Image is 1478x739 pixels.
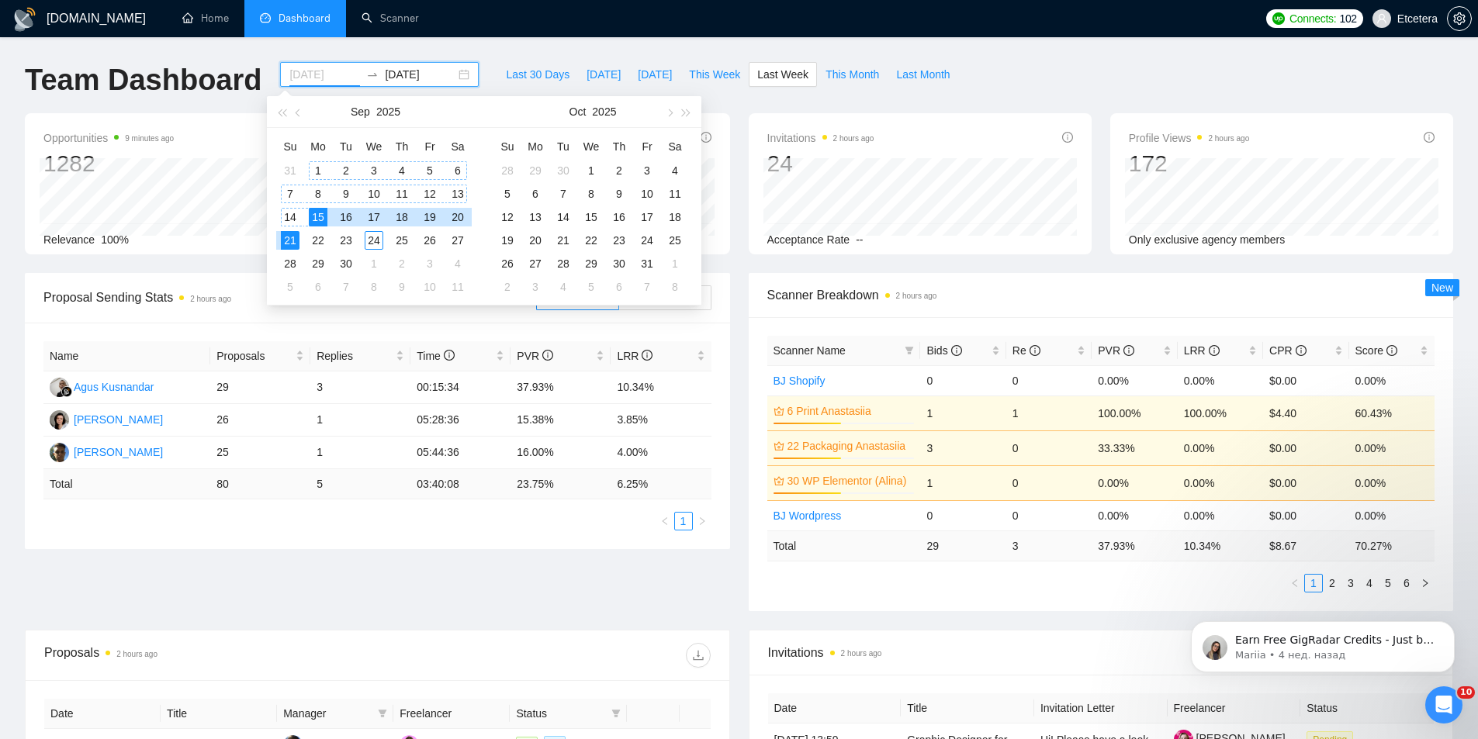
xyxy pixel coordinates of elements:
[393,185,411,203] div: 11
[554,161,573,180] div: 30
[448,208,467,226] div: 20
[521,275,549,299] td: 2025-11-03
[360,205,388,229] td: 2025-09-17
[610,161,628,180] div: 2
[1289,10,1336,27] span: Connects:
[1339,10,1356,27] span: 102
[661,159,689,182] td: 2025-10-04
[393,231,411,250] div: 25
[260,12,271,23] span: dashboard
[666,254,684,273] div: 1
[1416,574,1435,592] li: Next Page
[582,254,601,273] div: 29
[337,161,355,180] div: 2
[577,134,605,159] th: We
[50,380,154,392] a: AKAgus Kusnandar
[787,402,912,420] a: 6 Print Anastasiia
[549,252,577,275] td: 2025-10-28
[661,229,689,252] td: 2025-10-25
[896,66,950,83] span: Last Month
[125,134,174,143] time: 9 minutes ago
[393,254,411,273] div: 2
[577,182,605,205] td: 2025-10-08
[577,229,605,252] td: 2025-10-22
[926,344,961,357] span: Bids
[1457,686,1475,699] span: 10
[582,185,601,203] div: 8
[577,275,605,299] td: 2025-11-05
[309,161,327,180] div: 1
[310,341,410,371] th: Replies
[526,278,545,296] div: 3
[526,161,545,180] div: 29
[276,229,304,252] td: 2025-09-21
[276,205,304,229] td: 2025-09-14
[660,516,670,526] span: left
[1379,575,1397,592] a: 5
[605,229,633,252] td: 2025-10-23
[388,205,416,229] td: 2025-09-18
[50,410,69,430] img: TT
[351,96,370,127] button: Sep
[633,252,661,275] td: 2025-10-31
[421,208,439,226] div: 19
[444,134,472,159] th: Sa
[276,182,304,205] td: 2025-09-07
[309,278,327,296] div: 6
[605,159,633,182] td: 2025-10-02
[605,205,633,229] td: 2025-10-16
[304,182,332,205] td: 2025-09-08
[749,62,817,87] button: Last Week
[281,185,299,203] div: 7
[1129,129,1250,147] span: Profile Views
[610,278,628,296] div: 6
[332,182,360,205] td: 2025-09-09
[393,208,411,226] div: 18
[833,134,874,143] time: 2 hours ago
[526,185,545,203] div: 6
[388,252,416,275] td: 2025-10-02
[444,205,472,229] td: 2025-09-20
[521,134,549,159] th: Mo
[611,709,621,718] span: filter
[365,185,383,203] div: 10
[610,254,628,273] div: 30
[281,278,299,296] div: 5
[633,205,661,229] td: 2025-10-17
[582,278,601,296] div: 5
[1421,578,1430,588] span: right
[360,229,388,252] td: 2025-09-24
[421,161,439,180] div: 5
[661,134,689,159] th: Sa
[697,516,707,526] span: right
[569,96,587,127] button: Oct
[1361,575,1378,592] a: 4
[393,161,411,180] div: 4
[190,295,231,303] time: 2 hours ago
[388,159,416,182] td: 2025-09-04
[444,159,472,182] td: 2025-09-06
[416,134,444,159] th: Fr
[554,208,573,226] div: 14
[493,275,521,299] td: 2025-11-02
[332,275,360,299] td: 2025-10-07
[421,231,439,250] div: 26
[1376,13,1387,24] span: user
[210,341,310,371] th: Proposals
[378,709,387,718] span: filter
[360,182,388,205] td: 2025-09-10
[281,161,299,180] div: 31
[587,66,621,83] span: [DATE]
[633,159,661,182] td: 2025-10-03
[680,62,749,87] button: This Week
[633,229,661,252] td: 2025-10-24
[666,278,684,296] div: 8
[633,134,661,159] th: Fr
[304,275,332,299] td: 2025-10-06
[61,386,72,397] img: gigradar-bm.png
[1341,574,1360,592] li: 3
[774,344,846,357] span: Scanner Name
[902,339,917,362] span: filter
[666,161,684,180] div: 4
[416,205,444,229] td: 2025-09-19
